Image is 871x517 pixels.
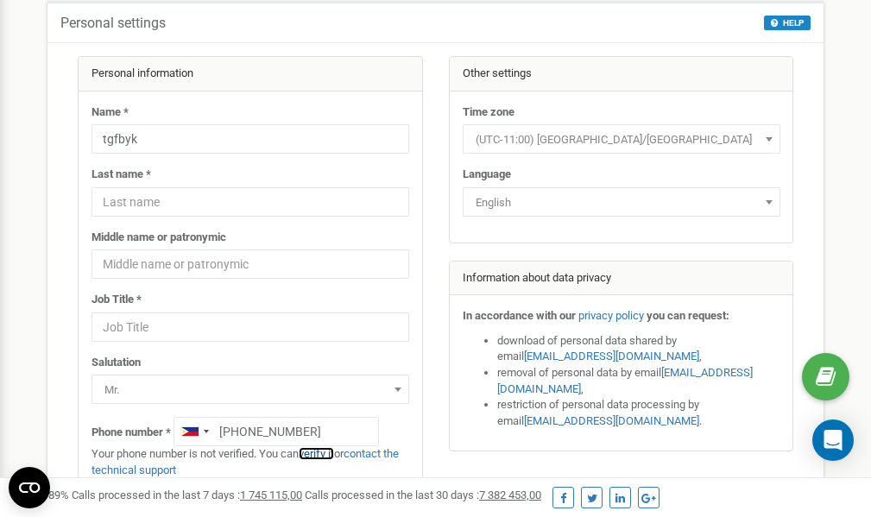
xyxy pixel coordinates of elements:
[469,191,774,215] span: English
[497,365,780,397] li: removal of personal data by email ,
[497,397,780,429] li: restriction of personal data processing by email .
[764,16,811,30] button: HELP
[497,366,753,395] a: [EMAIL_ADDRESS][DOMAIN_NAME]
[92,230,226,246] label: Middle name or patronymic
[479,489,541,501] u: 7 382 453,00
[497,333,780,365] li: download of personal data shared by email ,
[92,375,409,404] span: Mr.
[92,249,409,279] input: Middle name or patronymic
[92,355,141,371] label: Salutation
[92,312,409,342] input: Job Title
[9,467,50,508] button: Open CMP widget
[92,187,409,217] input: Last name
[647,309,729,322] strong: you can request:
[463,187,780,217] span: English
[524,350,699,363] a: [EMAIL_ADDRESS][DOMAIN_NAME]
[92,292,142,308] label: Job Title *
[463,167,511,183] label: Language
[469,128,774,152] span: (UTC-11:00) Pacific/Midway
[463,104,514,121] label: Time zone
[450,262,793,296] div: Information about data privacy
[92,425,171,441] label: Phone number *
[92,104,129,121] label: Name *
[60,16,166,31] h5: Personal settings
[72,489,302,501] span: Calls processed in the last 7 days :
[240,489,302,501] u: 1 745 115,00
[578,309,644,322] a: privacy policy
[463,124,780,154] span: (UTC-11:00) Pacific/Midway
[305,489,541,501] span: Calls processed in the last 30 days :
[524,414,699,427] a: [EMAIL_ADDRESS][DOMAIN_NAME]
[98,378,403,402] span: Mr.
[174,418,214,445] div: Telephone country code
[79,57,422,91] div: Personal information
[92,124,409,154] input: Name
[92,447,399,476] a: contact the technical support
[174,417,379,446] input: +1-800-555-55-55
[463,309,576,322] strong: In accordance with our
[299,447,334,460] a: verify it
[92,446,409,478] p: Your phone number is not verified. You can or
[92,167,151,183] label: Last name *
[812,419,854,461] div: Open Intercom Messenger
[450,57,793,91] div: Other settings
